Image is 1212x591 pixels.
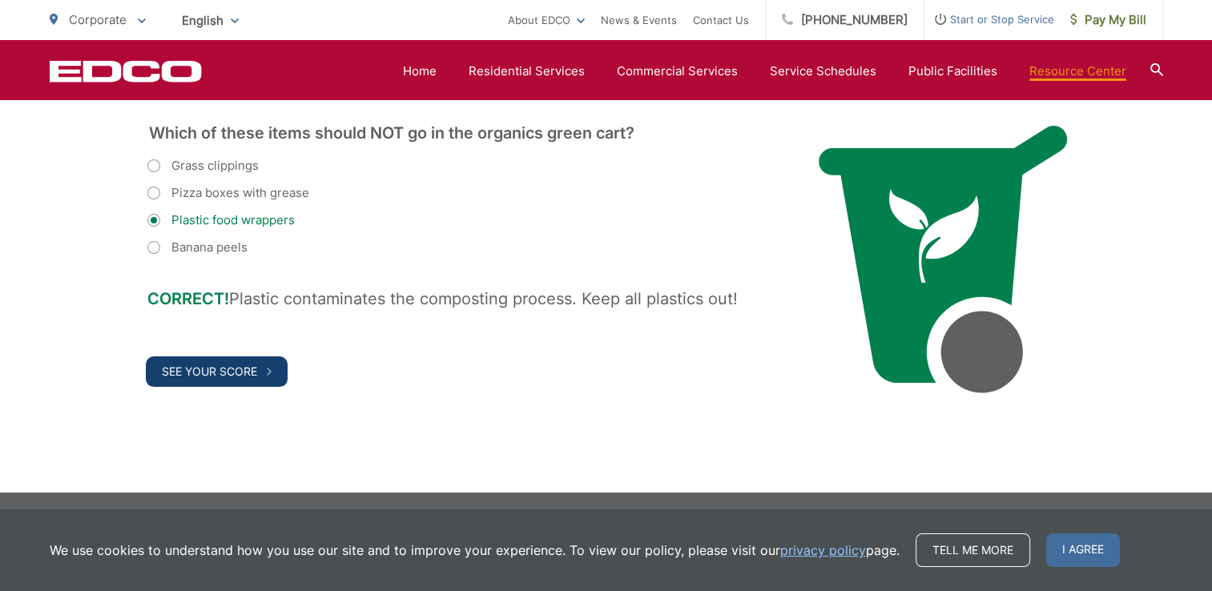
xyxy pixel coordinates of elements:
[617,62,738,81] a: Commercial Services
[770,62,876,81] a: Service Schedules
[403,62,437,81] a: Home
[170,6,251,34] span: English
[50,541,900,560] p: We use cookies to understand how you use our site and to improve your experience. To view our pol...
[147,289,229,308] strong: CORRECT!
[601,10,677,30] a: News & Events
[1029,62,1126,81] a: Resource Center
[508,10,585,30] a: About EDCO
[1046,533,1120,567] span: I agree
[162,364,257,378] span: See Your Score
[1070,10,1146,30] span: Pay My Bill
[780,541,866,560] a: privacy policy
[693,10,749,30] a: Contact Us
[147,289,777,308] p: Plastic contaminates the composting process. Keep all plastics out!
[916,533,1030,567] a: Tell me more
[908,62,997,81] a: Public Facilities
[69,12,127,27] span: Corporate
[146,356,288,387] button: See Your Score
[50,60,202,82] a: EDCD logo. Return to the homepage.
[469,62,585,81] a: Residential Services
[147,126,636,140] legend: Which of these items should NOT go in the organics green cart?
